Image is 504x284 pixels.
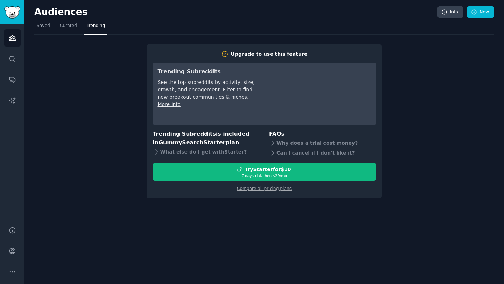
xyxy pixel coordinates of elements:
[158,68,256,76] h3: Trending Subreddits
[158,79,256,101] div: See the top subreddits by activity, size, growth, and engagement. Filter to find new breakout com...
[37,23,50,29] span: Saved
[269,139,376,148] div: Why does a trial cost money?
[57,20,79,35] a: Curated
[158,101,181,107] a: More info
[153,163,376,181] button: TryStarterfor$107 daystrial, then $29/mo
[153,130,260,147] h3: Trending Subreddits is included in plan
[237,186,292,191] a: Compare all pricing plans
[437,6,463,18] a: Info
[231,50,308,58] div: Upgrade to use this feature
[467,6,494,18] a: New
[87,23,105,29] span: Trending
[159,139,225,146] span: GummySearch Starter
[269,130,376,139] h3: FAQs
[245,166,291,173] div: Try Starter for $10
[34,7,437,18] h2: Audiences
[153,173,376,178] div: 7 days trial, then $ 29 /mo
[153,147,260,157] div: What else do I get with Starter ?
[34,20,52,35] a: Saved
[60,23,77,29] span: Curated
[84,20,107,35] a: Trending
[266,68,371,120] iframe: YouTube video player
[4,6,20,19] img: GummySearch logo
[269,148,376,158] div: Can I cancel if I don't like it?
